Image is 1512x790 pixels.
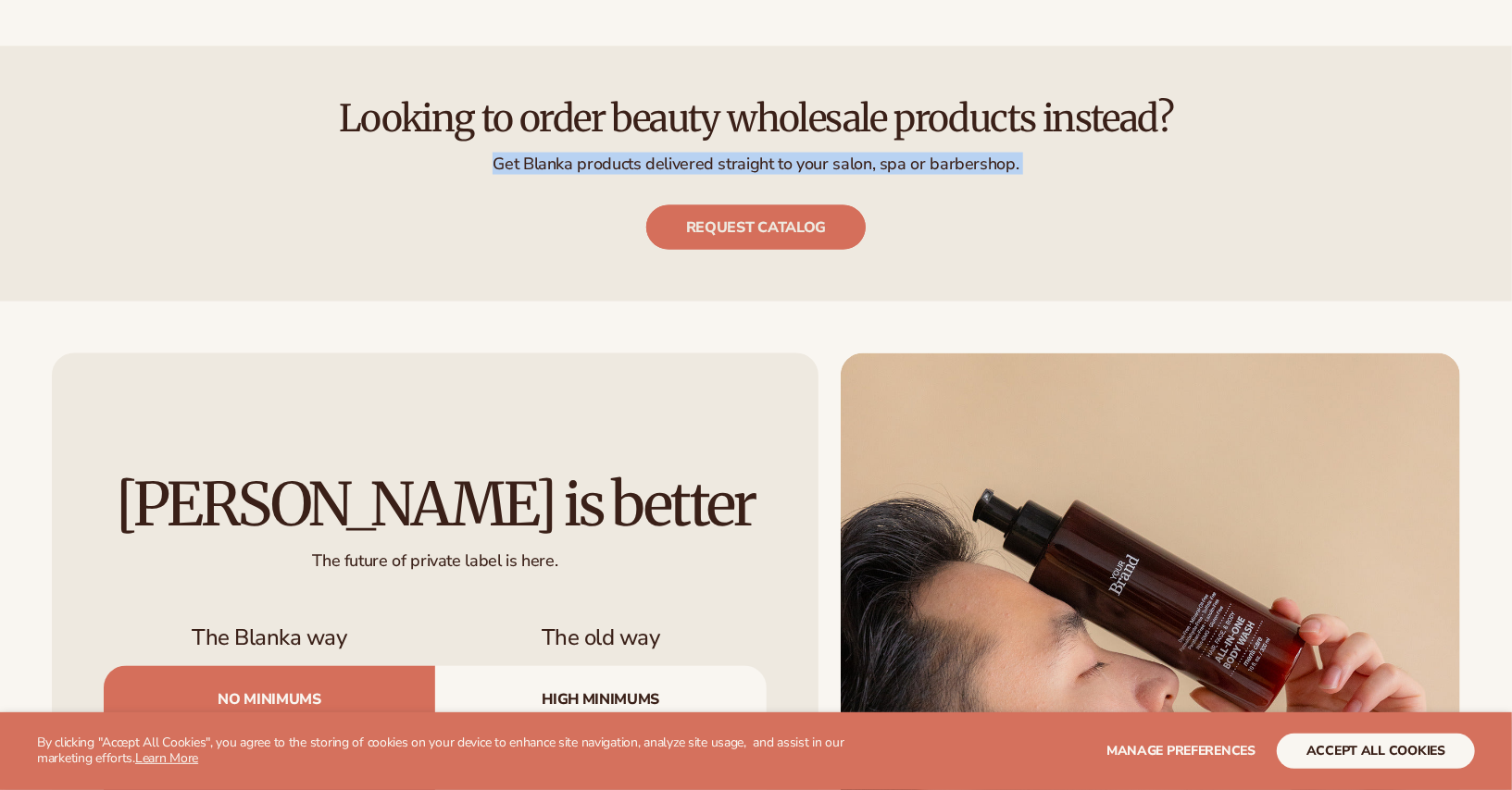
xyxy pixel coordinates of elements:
button: accept all cookies [1277,734,1475,769]
h3: The Blanka way [104,625,435,652]
a: Request catalog [646,205,866,250]
h2: [PERSON_NAME] is better [104,475,767,537]
h2: Looking to order beauty wholesale products instead? [52,98,1460,139]
a: Learn More [135,749,198,767]
span: Manage preferences [1106,742,1256,759]
h3: The old way [435,625,767,652]
p: By clicking "Accept All Cookies", you agree to the storing of cookies on your device to enhance s... [37,735,866,767]
button: Manage preferences [1106,734,1256,769]
p: Get Blanka products delivered straight to your salon, spa or barbershop. [52,154,1460,175]
span: High minimums [435,666,767,728]
span: No minimums [104,666,435,728]
div: The future of private label is here. [104,537,767,573]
